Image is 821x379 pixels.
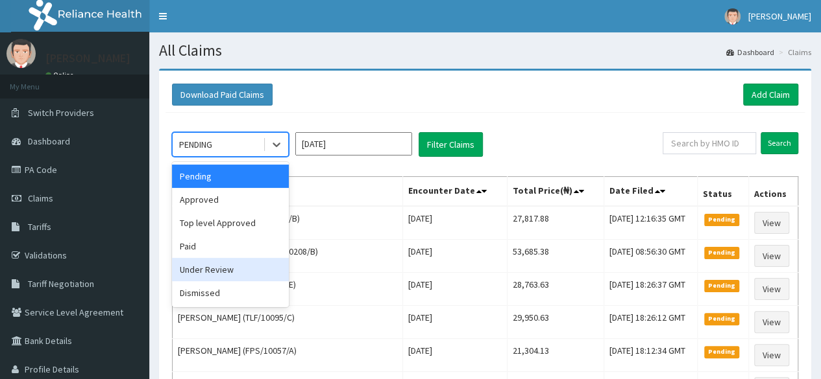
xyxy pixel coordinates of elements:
span: Pending [704,280,740,292]
span: [PERSON_NAME] [748,10,811,22]
span: Pending [704,214,740,225]
a: Online [45,71,77,80]
td: 21,304.13 [507,339,604,372]
img: User Image [724,8,741,25]
td: [DATE] [403,240,508,273]
td: 28,763.63 [507,273,604,306]
td: [DATE] 18:26:37 GMT [604,273,698,306]
span: Pending [704,313,740,325]
td: [DATE] 18:26:12 GMT [604,306,698,339]
img: User Image [6,39,36,68]
div: PENDING [179,138,212,151]
td: 53,685.38 [507,240,604,273]
div: Approved [172,188,289,211]
div: Paid [172,235,289,258]
th: Date Filed [604,177,698,207]
a: View [754,278,789,300]
td: [DATE] 12:16:35 GMT [604,206,698,240]
td: [DATE] [403,306,508,339]
div: Under Review [172,258,289,281]
span: Dashboard [28,135,70,147]
a: View [754,311,789,333]
h1: All Claims [159,42,811,59]
p: [PERSON_NAME] [45,52,130,64]
th: Total Price(₦) [507,177,604,207]
td: [DATE] 18:12:34 GMT [604,339,698,372]
div: Dismissed [172,281,289,304]
button: Download Paid Claims [172,84,273,106]
span: Tariffs [28,221,51,233]
button: Filter Claims [419,132,483,157]
input: Search by HMO ID [663,132,756,154]
div: Pending [172,165,289,188]
input: Select Month and Year [295,132,412,155]
td: 29,950.63 [507,306,604,339]
th: Status [697,177,748,207]
td: [DATE] [403,339,508,372]
td: [DATE] [403,206,508,240]
a: Dashboard [726,47,774,58]
a: Add Claim [743,84,798,106]
th: Actions [748,177,798,207]
input: Search [761,132,798,154]
a: View [754,344,789,366]
td: 27,817.88 [507,206,604,240]
span: Claims [28,192,53,204]
span: Pending [704,247,740,258]
span: Tariff Negotiation [28,278,94,290]
span: Switch Providers [28,107,94,119]
a: View [754,245,789,267]
td: [DATE] 08:56:30 GMT [604,240,698,273]
td: [PERSON_NAME] (TLF/10095/C) [173,306,403,339]
span: Pending [704,346,740,358]
li: Claims [776,47,811,58]
th: Encounter Date [403,177,508,207]
div: Top level Approved [172,211,289,235]
td: [PERSON_NAME] (FPS/10057/A) [173,339,403,372]
a: View [754,212,789,234]
td: [DATE] [403,273,508,306]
